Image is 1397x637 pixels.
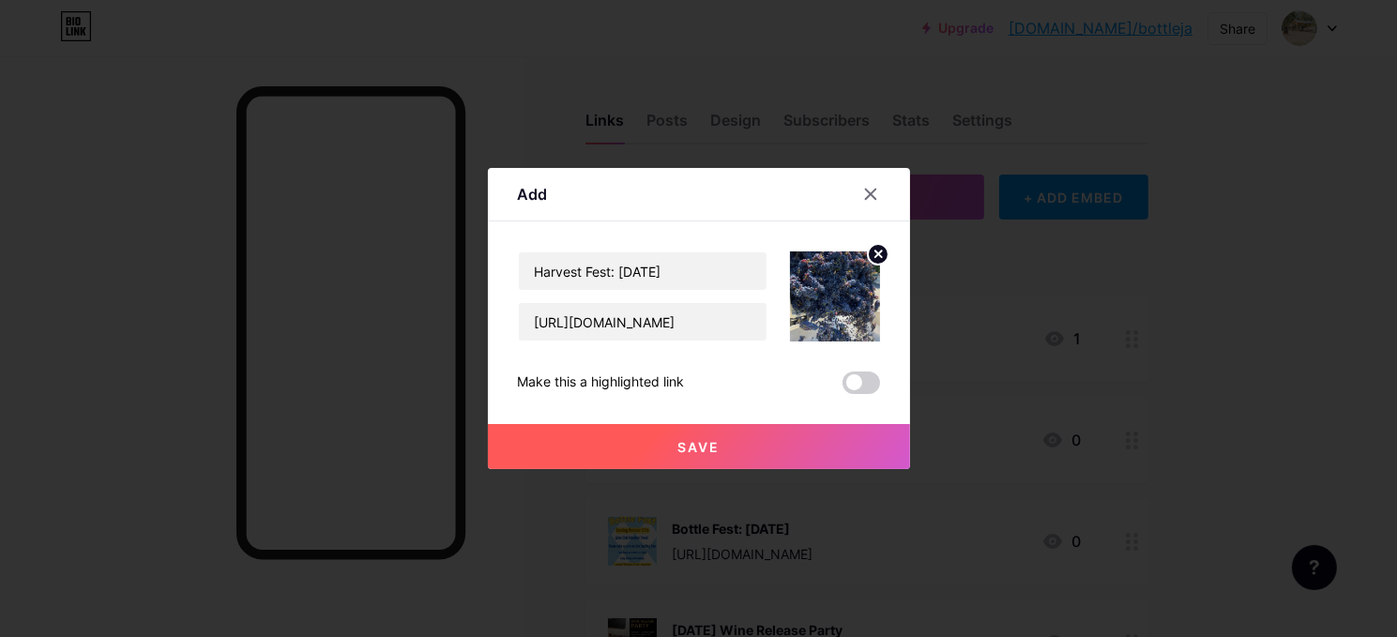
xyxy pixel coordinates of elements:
[677,439,720,455] span: Save
[518,183,548,205] div: Add
[488,424,910,469] button: Save
[790,251,880,341] img: link_thumbnail
[519,252,767,290] input: Title
[519,303,767,341] input: URL
[518,372,685,394] div: Make this a highlighted link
